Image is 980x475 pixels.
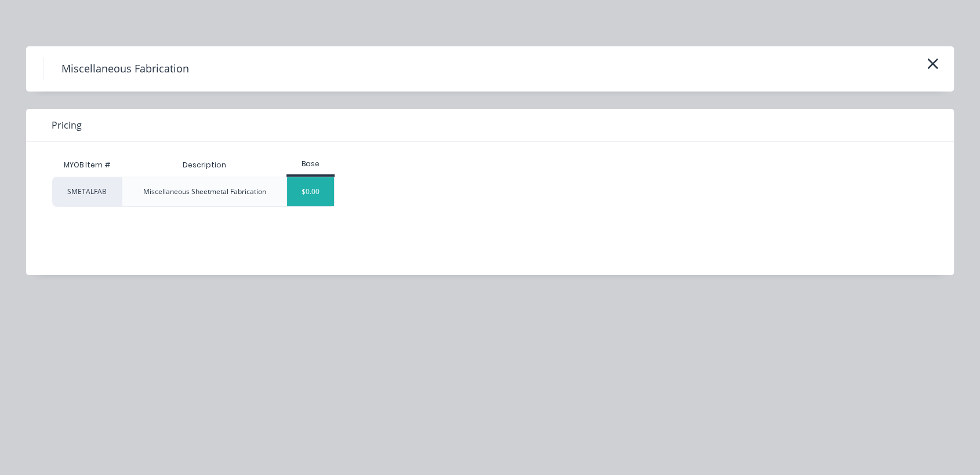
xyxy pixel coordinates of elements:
[287,177,334,206] div: $0.00
[52,177,122,207] div: SMETALFAB
[173,151,235,180] div: Description
[52,154,122,177] div: MYOB Item #
[286,159,335,169] div: Base
[143,187,266,197] div: Miscellaneous Sheetmetal Fabrication
[43,58,206,80] h4: Miscellaneous Fabrication
[52,118,82,132] span: Pricing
